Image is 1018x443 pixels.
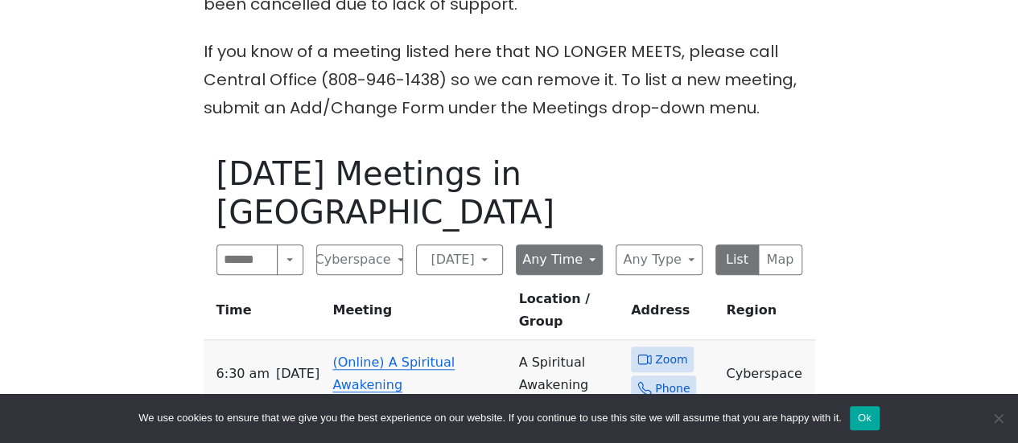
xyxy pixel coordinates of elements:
th: Region [719,288,814,340]
span: 6:30 AM [216,363,270,385]
span: [DATE] [276,363,319,385]
th: Time [204,288,327,340]
button: Cyberspace [316,244,403,275]
p: If you know of a meeting listed here that NO LONGER MEETS, please call Central Office (808-946-14... [204,38,815,122]
button: [DATE] [416,244,503,275]
span: Phone [655,379,690,399]
input: Search [216,244,278,275]
th: Location / Group [512,288,624,340]
button: Ok [850,406,880,430]
th: Meeting [326,288,512,340]
a: (Online) A Spiritual Awakening [332,355,455,392]
span: Zoom [655,350,687,370]
button: Any Time [516,244,603,275]
td: Cyberspace [719,340,814,409]
h1: [DATE] Meetings in [GEOGRAPHIC_DATA] [216,154,802,232]
span: We use cookies to ensure that we give you the best experience on our website. If you continue to ... [138,410,841,426]
td: A Spiritual Awakening [512,340,624,409]
button: Search [277,244,303,275]
button: Any Type [616,244,703,275]
span: No [990,410,1006,426]
th: Address [624,288,719,340]
button: List [715,244,760,275]
button: Map [758,244,802,275]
